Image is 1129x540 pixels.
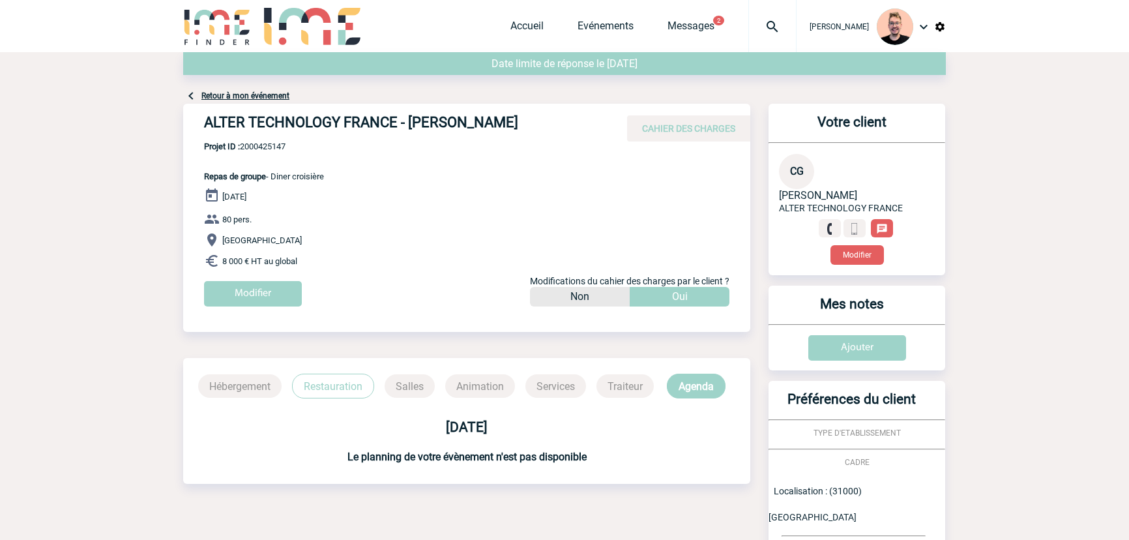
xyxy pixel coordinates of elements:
span: 2000425147 [204,142,324,151]
span: 80 pers. [222,215,252,224]
h3: Votre client [774,114,930,142]
a: Accueil [510,20,544,38]
a: Messages [667,20,714,38]
h3: Préférences du client [774,391,930,419]
p: Non [570,287,589,307]
h3: Mes notes [774,296,930,324]
span: 8 000 € HT au global [222,256,297,266]
span: Repas de groupe [204,172,266,181]
span: CADRE [845,458,870,467]
b: [DATE] [446,419,488,435]
h3: Le planning de votre évènement n'est pas disponible [183,451,750,463]
p: Restauration [292,374,374,398]
img: chat-24-px-w.png [876,223,888,235]
span: [DATE] [222,192,246,202]
span: - Diner croisière [204,172,324,181]
p: Traiteur [596,374,654,398]
h4: ALTER TECHNOLOGY FRANCE - [PERSON_NAME] [204,114,595,136]
img: IME-Finder [183,8,251,45]
input: Modifier [204,281,302,307]
span: Modifications du cahier des charges par le client ? [530,276,729,286]
p: Oui [672,287,688,307]
img: portable.png [849,223,860,235]
span: [PERSON_NAME] [810,22,869,31]
button: 2 [713,16,724,25]
a: Retour à mon événement [201,91,289,100]
p: Agenda [667,374,726,398]
span: [PERSON_NAME] [779,189,857,202]
span: Localisation : (31000) [GEOGRAPHIC_DATA] [769,486,862,522]
span: CAHIER DES CHARGES [642,123,735,134]
img: fixe.png [824,223,836,235]
span: [GEOGRAPHIC_DATA] [222,235,302,245]
span: TYPE D'ETABLISSEMENT [814,428,901,438]
p: Services [525,374,586,398]
p: Hébergement [198,374,282,398]
input: Ajouter [808,335,906,361]
b: Projet ID : [204,142,240,151]
button: Modifier [830,245,884,265]
span: ALTER TECHNOLOGY FRANCE [779,203,903,213]
img: 129741-1.png [877,8,913,45]
p: Salles [385,374,435,398]
span: Date limite de réponse le [DATE] [491,57,638,70]
p: Animation [445,374,515,398]
span: CG [790,165,804,177]
a: Evénements [578,20,634,38]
